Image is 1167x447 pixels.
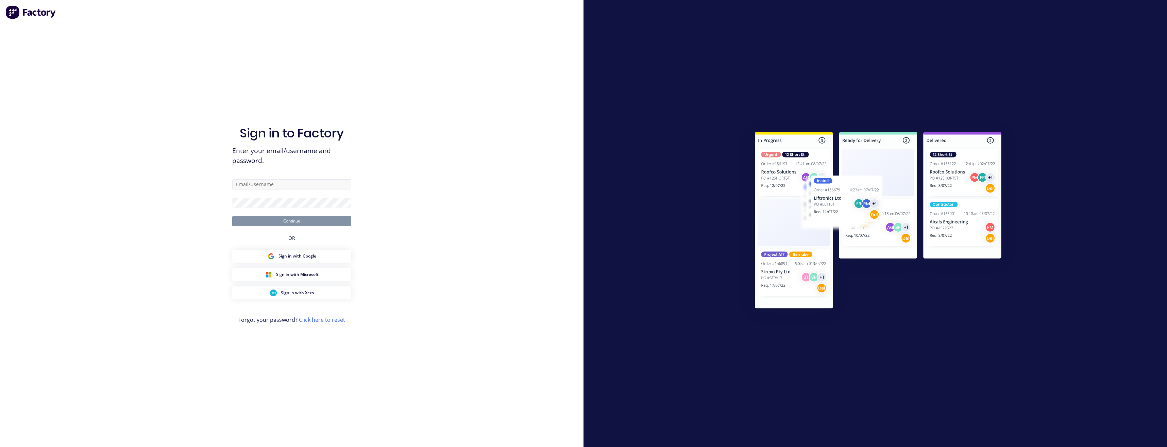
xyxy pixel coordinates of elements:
[299,316,345,324] a: Click here to reset
[265,271,272,278] img: Microsoft Sign in
[232,268,351,281] button: Microsoft Sign inSign in with Microsoft
[288,226,295,250] div: OR
[270,289,277,296] img: Xero Sign in
[232,216,351,226] button: Continue
[278,253,316,259] span: Sign in with Google
[232,146,351,166] span: Enter your email/username and password.
[281,290,314,296] span: Sign in with Xero
[5,5,56,19] img: Factory
[238,316,345,324] span: Forgot your password?
[232,179,351,189] input: Email/Username
[268,253,274,260] img: Google Sign in
[740,118,1016,325] img: Sign in
[276,271,319,278] span: Sign in with Microsoft
[232,286,351,299] button: Xero Sign inSign in with Xero
[240,126,344,140] h1: Sign in to Factory
[232,250,351,263] button: Google Sign inSign in with Google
